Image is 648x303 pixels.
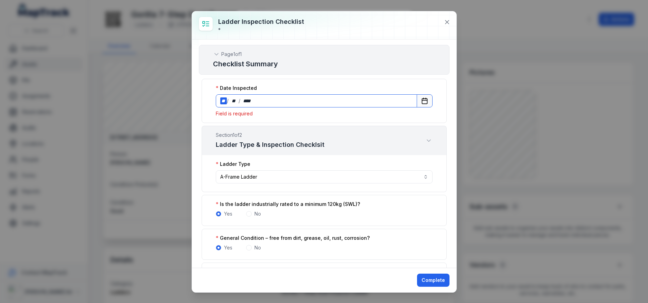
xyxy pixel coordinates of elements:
[216,110,433,117] p: Field is required
[417,94,433,107] button: Calendar
[224,244,232,251] label: Yes
[218,17,304,27] h3: Ladder Inspection Checklist
[221,51,242,58] span: Page 1 of 1
[213,59,435,69] h2: Checklist Summary
[216,161,250,168] label: Ladder Type
[216,140,325,150] h3: Ladder Type & Inspection Checklsit
[227,97,229,104] div: /
[216,132,325,139] span: Section 1 of 2
[220,97,227,104] div: day,
[254,244,261,251] label: No
[417,274,449,287] button: Complete
[425,137,433,144] button: Expand
[229,97,239,104] div: month,
[216,170,433,183] button: A-Frame Ladder
[216,201,360,208] label: Is the ladder industrially rated to a minimum 120kg (SWL)?
[239,97,241,104] div: /
[216,235,370,242] label: General Condition – free from dirt, grease, oil, rust, corrosion?
[224,210,232,217] label: Yes
[241,97,254,104] div: year,
[254,210,261,217] label: No
[216,85,257,92] label: Date Inspected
